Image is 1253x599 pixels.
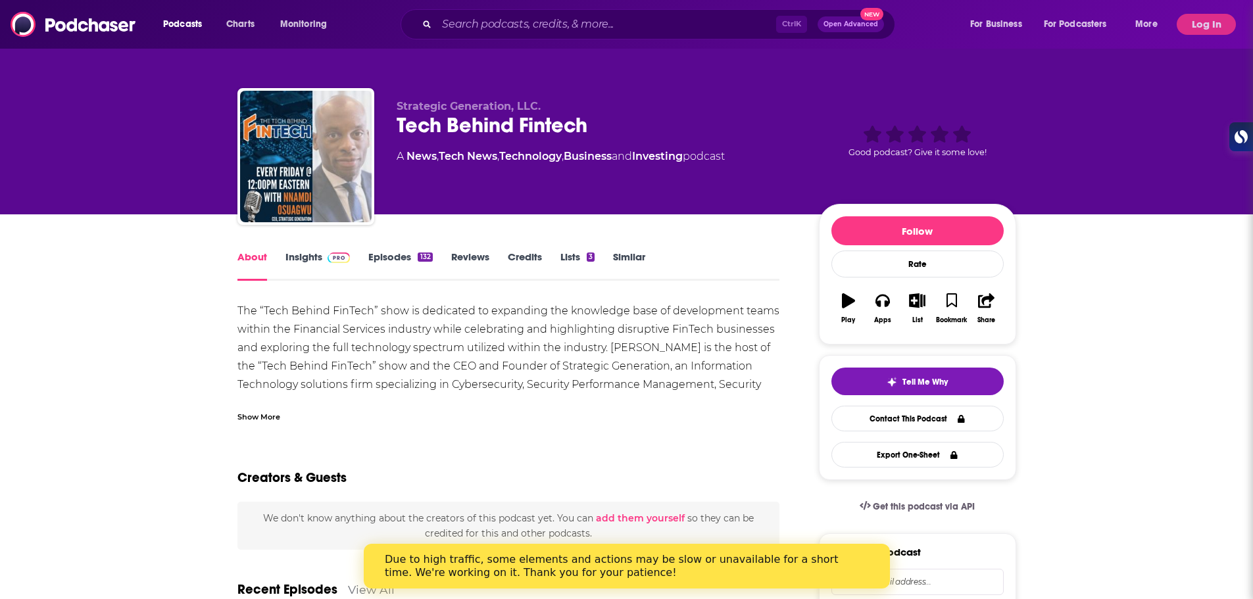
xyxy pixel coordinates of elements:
[823,21,878,28] span: Open Advanced
[831,285,866,332] button: Play
[612,150,632,162] span: and
[831,251,1004,277] div: Rate
[632,150,683,162] a: Investing
[271,14,344,35] button: open menu
[818,16,884,32] button: Open AdvancedNew
[1135,15,1158,34] span: More
[560,251,595,281] a: Lists3
[848,147,987,157] span: Good podcast? Give it some love!
[831,368,1004,395] button: tell me why sparkleTell Me Why
[280,15,327,34] span: Monitoring
[218,14,262,35] a: Charts
[285,251,351,281] a: InsightsPodchaser Pro
[831,442,1004,467] button: Export One-Sheet
[240,91,372,222] img: Tech Behind Fintech
[831,216,1004,245] button: Follow
[368,251,432,281] a: Episodes132
[776,16,807,33] span: Ctrl K
[406,150,437,162] a: News
[902,377,948,387] span: Tell Me Why
[562,150,564,162] span: ,
[328,252,351,263] img: Podchaser Pro
[348,583,395,596] a: View All
[819,100,1016,181] div: Good podcast? Give it some love!
[397,100,541,112] span: Strategic Generation, LLC.
[1035,14,1126,35] button: open menu
[163,15,202,34] span: Podcasts
[237,251,267,281] a: About
[831,406,1004,431] a: Contact This Podcast
[977,316,995,324] div: Share
[508,251,542,281] a: Credits
[873,501,975,512] span: Get this podcast via API
[613,251,645,281] a: Similar
[841,316,855,324] div: Play
[11,12,137,37] img: Podchaser - Follow, Share and Rate Podcasts
[564,150,612,162] a: Business
[874,316,891,324] div: Apps
[961,14,1039,35] button: open menu
[860,8,884,20] span: New
[1177,14,1236,35] button: Log In
[237,302,780,412] div: The “Tech Behind FinTech” show is dedicated to expanding the knowledge base of development teams ...
[1044,15,1107,34] span: For Podcasters
[587,252,595,262] div: 3
[418,252,432,262] div: 132
[497,150,499,162] span: ,
[935,285,969,332] button: Bookmark
[936,316,967,324] div: Bookmark
[364,544,890,588] iframe: Intercom live chat banner
[226,15,255,34] span: Charts
[912,316,923,324] div: List
[499,150,562,162] a: Technology
[849,491,986,523] a: Get this podcast via API
[1126,14,1174,35] button: open menu
[831,569,1004,595] div: Search followers
[437,14,776,35] input: Search podcasts, credits, & more...
[843,569,993,594] input: Email address...
[263,512,754,539] span: We don't know anything about the creators of this podcast yet . You can so they can be credited f...
[866,285,900,332] button: Apps
[437,150,439,162] span: ,
[237,581,337,598] a: Recent Episodes
[887,377,897,387] img: tell me why sparkle
[596,513,685,523] button: add them yourself
[451,251,489,281] a: Reviews
[900,285,934,332] button: List
[439,150,497,162] a: Tech News
[237,469,347,486] h2: Creators & Guests
[397,149,725,164] div: A podcast
[154,14,219,35] button: open menu
[969,285,1003,332] button: Share
[970,15,1022,34] span: For Business
[413,9,908,39] div: Search podcasts, credits, & more...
